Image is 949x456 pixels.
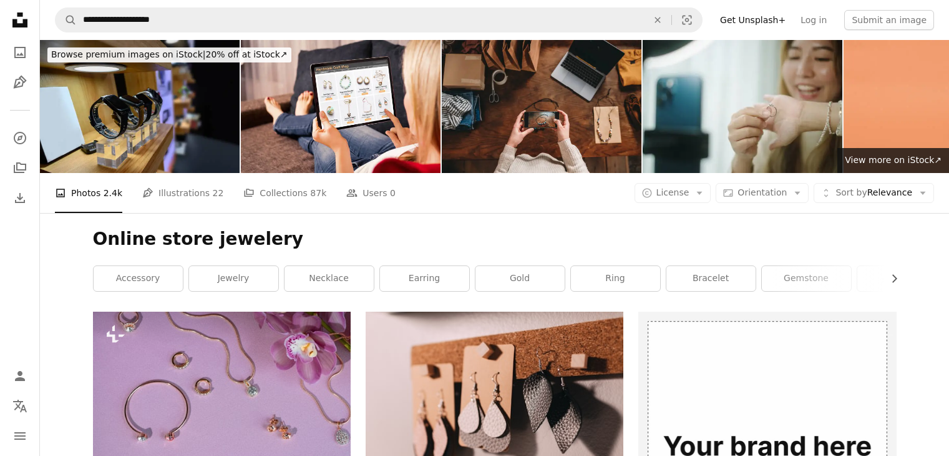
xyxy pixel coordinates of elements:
img: A woman is photographing an homemade necklace to post a new item on her online shop [442,40,641,173]
a: Log in / Sign up [7,364,32,389]
button: Sort byRelevance [814,183,934,203]
a: a bunch of jewelry sitting on top of a table [93,392,351,403]
a: Illustrations 22 [142,173,223,213]
a: jewellery [857,266,947,291]
button: Submit an image [844,10,934,30]
img: Woman buying custom and hand made jewelry online [241,40,440,173]
img: Woman online selling product jewelry. [643,40,842,173]
a: bracelet [666,266,756,291]
span: Sort by [835,187,867,197]
a: earring [380,266,469,291]
h1: Online store jewelery [93,228,897,250]
span: 87k [310,186,326,200]
a: accessory [94,266,183,291]
a: Log in [793,10,834,30]
span: Relevance [835,187,912,199]
span: 0 [390,186,396,200]
a: Download History [7,186,32,211]
a: Collections [7,156,32,181]
a: Photos [7,40,32,65]
a: View more on iStock↗ [837,148,949,173]
a: necklace [285,266,374,291]
button: Menu [7,424,32,449]
a: gemstone [762,266,851,291]
img: Smart watches on the counter of a electronics store [40,40,240,173]
a: Collections 87k [243,173,326,213]
span: License [656,187,689,197]
button: Search Unsplash [56,8,77,32]
span: View more on iStock ↗ [845,155,942,165]
a: gold [475,266,565,291]
span: 20% off at iStock ↗ [51,49,288,59]
form: Find visuals sitewide [55,7,703,32]
button: Language [7,394,32,419]
button: Clear [644,8,671,32]
button: scroll list to the right [883,266,897,291]
span: Browse premium images on iStock | [51,49,205,59]
a: Explore [7,126,32,151]
a: Illustrations [7,70,32,95]
a: Users 0 [346,173,396,213]
button: Orientation [716,183,809,203]
button: License [635,183,711,203]
a: ring [571,266,660,291]
a: three pairs of silver hook earrings [366,392,623,403]
span: 22 [213,186,224,200]
a: jewelry [189,266,278,291]
span: Orientation [737,187,787,197]
a: Get Unsplash+ [713,10,793,30]
a: Browse premium images on iStock|20% off at iStock↗ [40,40,299,70]
button: Visual search [672,8,702,32]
